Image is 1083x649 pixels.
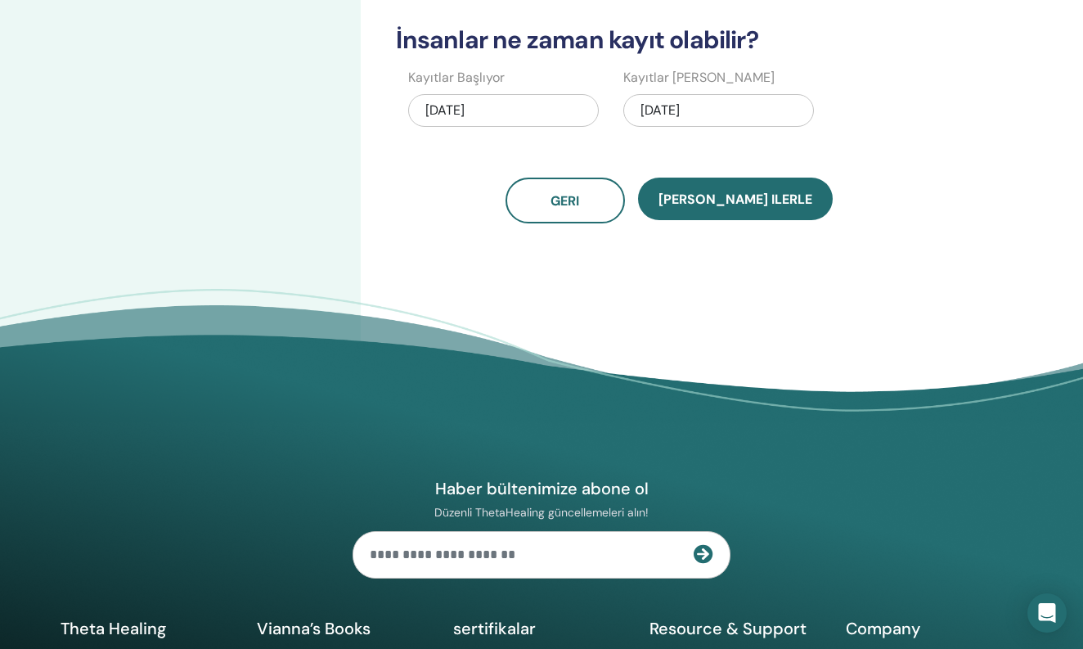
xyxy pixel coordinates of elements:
[353,478,730,499] h4: Haber bültenimize abone ol
[623,94,814,127] div: [DATE]
[353,505,730,520] p: Düzenli ThetaHealing güncellemeleri alın!
[1027,593,1067,633] div: Open Intercom Messenger
[649,618,826,639] h5: Resource & Support
[623,68,775,88] label: Kayıtlar [PERSON_NAME]
[550,192,579,210] span: Geri
[61,618,237,639] h5: Theta Healing
[257,618,434,639] h5: Vianna’s Books
[453,618,630,639] h5: sertifikalar
[408,68,505,88] label: Kayıtlar Başlıyor
[386,25,951,55] h3: İnsanlar ne zaman kayıt olabilir?
[408,94,599,127] div: [DATE]
[506,178,625,223] button: Geri
[658,191,812,208] span: [PERSON_NAME] ilerle
[846,618,1022,639] h5: Company
[638,178,833,220] button: [PERSON_NAME] ilerle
